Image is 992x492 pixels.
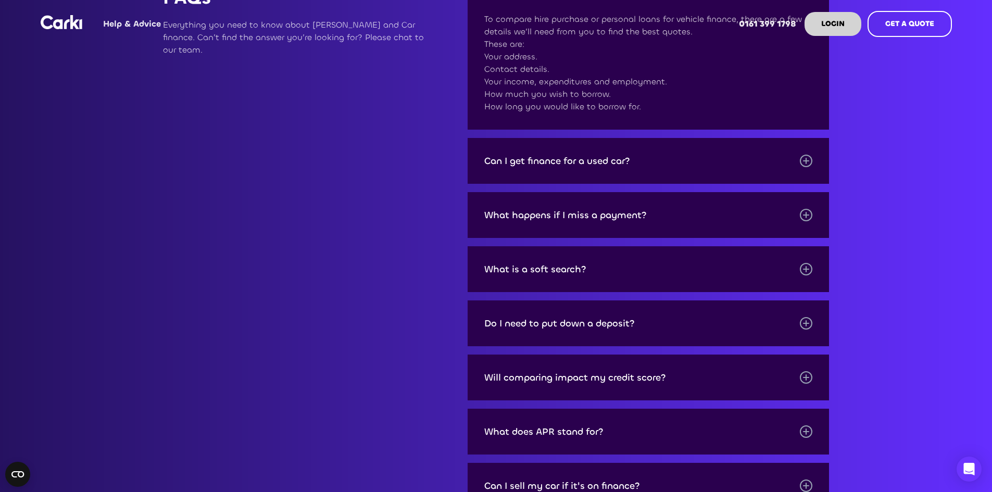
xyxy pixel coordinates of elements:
strong: 0161 399 1798 [739,18,796,29]
a: LOGIN [805,12,861,36]
strong: GET A QUOTE [885,19,934,29]
div: What is a soft search? [484,264,586,274]
div: Will comparing impact my credit score? [484,372,666,383]
a: 0161 399 1798 [731,4,805,44]
img: Logo [41,15,82,29]
div: Do I need to put down a deposit? [484,318,635,329]
a: GET A QUOTE [868,11,952,37]
div: To compare hire purchase or personal loans for vehicle finance, there are a few details we’ll nee... [484,13,813,113]
div: Open Intercom Messenger [957,457,982,482]
div: What happens if I miss a payment? [484,210,647,220]
div: Can I sell my car if it's on finance? [484,481,640,491]
button: Open CMP widget [5,462,30,487]
strong: LOGIN [821,19,845,29]
div: Can I get finance for a used car? [484,156,630,166]
div: What does APR stand for? [484,426,604,437]
a: home [41,15,82,29]
a: Help & Advice [95,4,169,44]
